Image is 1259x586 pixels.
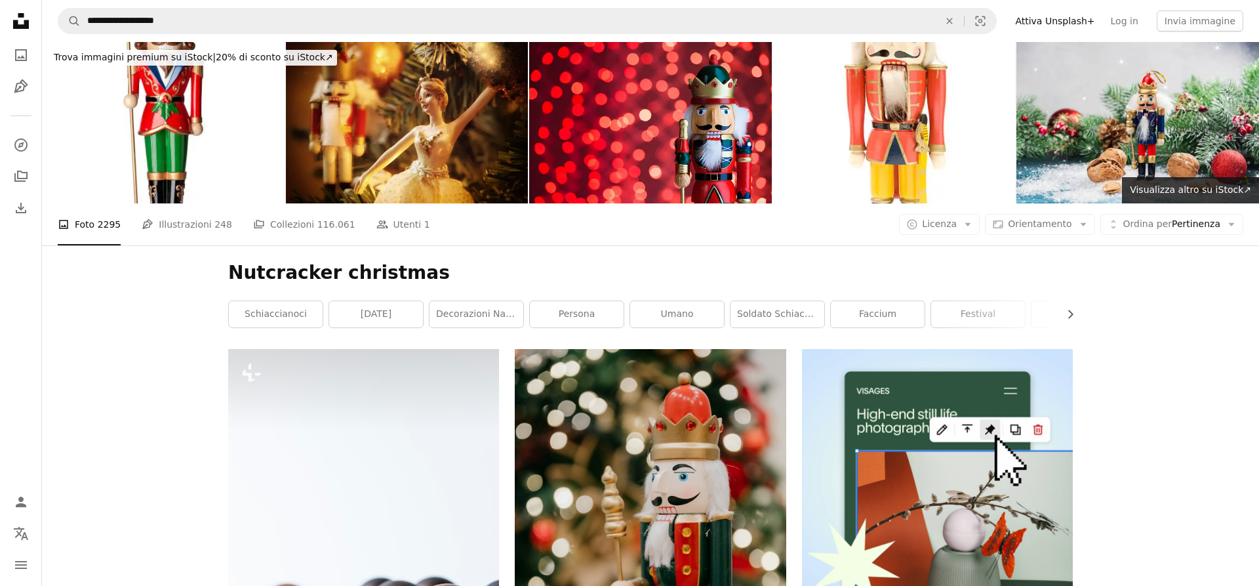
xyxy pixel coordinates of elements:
a: Soldato schiaccianoci [730,301,824,327]
span: Licenza [922,219,957,229]
a: schiaccianoci [229,301,323,327]
span: Pertinenza [1123,218,1220,231]
a: faccium [831,301,925,327]
button: Lingua [8,520,34,547]
a: Illustrazioni 248 [142,203,232,245]
a: Trova immagini premium su iStock|20% di sconto su iStock↗ [42,42,345,73]
a: capretto [1031,301,1125,327]
a: Visualizza altro su iStock↗ [1122,177,1259,203]
a: Umano [630,301,724,327]
button: Cerca su Unsplash [58,9,81,33]
img: Close-Up Of Christmas Decoration [286,42,529,203]
button: Ordina perPertinenza [1100,214,1243,235]
span: Ordina per [1123,219,1172,229]
h1: Nutcracker christmas [228,261,1073,285]
span: 116.061 [317,217,355,232]
button: Elimina [935,9,964,33]
span: Trova immagini premium su iStock | [54,52,216,62]
button: Licenza [899,214,980,235]
a: Esplora [8,132,34,158]
span: 20% di sconto su iStock ↗ [54,52,333,62]
span: Orientamento [1008,219,1071,229]
span: 1 [424,217,430,232]
a: Uno schiaccianoci è in piedi davanti a un albero di Natale [515,547,786,558]
a: Accedi / Registrati [8,489,34,515]
span: Visualizza altro su iStock ↗ [1130,184,1251,195]
a: persona [530,301,624,327]
img: Schiaccianoci di Natale in legno. Foto con percorso di ritaglio. [42,42,285,203]
a: Foto [8,42,34,68]
span: 248 [214,217,232,232]
button: Menu [8,552,34,578]
a: Attiva Unsplash+ [1007,10,1102,31]
a: Cronologia download [8,195,34,221]
form: Trova visual in tutto il sito [58,8,997,34]
button: scorri la lista a destra [1058,301,1073,327]
a: Log in [1103,10,1146,31]
img: Soldato di Natale schiaccianoci [1016,42,1259,203]
a: Collezioni 116.061 [253,203,355,245]
button: Ricerca visiva [965,9,996,33]
button: Orientamento [985,214,1094,235]
a: Collezioni [8,163,34,190]
a: Decorazioni natalizie [430,301,523,327]
a: un gruppo di palline [228,547,499,558]
a: [DATE] [329,301,423,327]
a: festival [931,301,1025,327]
a: Utenti 1 [376,203,430,245]
a: Illustrazioni [8,73,34,100]
img: Schiaccianoci rosso [529,42,772,203]
img: Rosso Vintage Schiaccianoci soldato [773,42,1016,203]
button: Invia immagine [1157,10,1243,31]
